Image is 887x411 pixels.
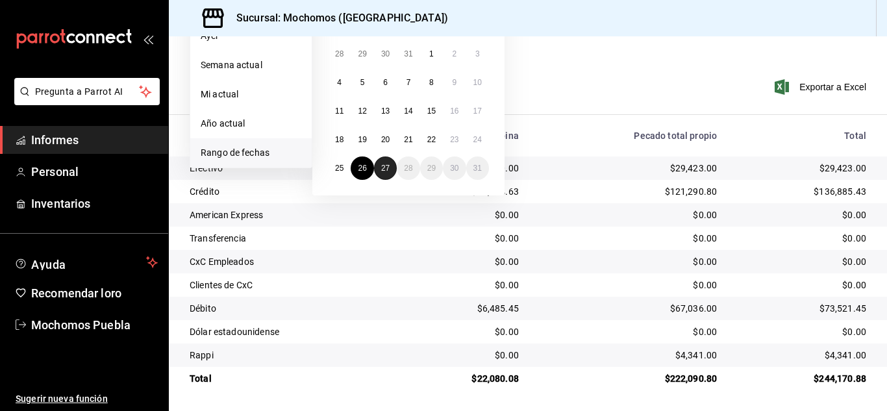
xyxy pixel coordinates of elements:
font: $0.00 [693,280,717,290]
button: 31 de julio de 2025 [397,42,419,66]
font: $0.00 [495,210,519,220]
font: Semana actual [201,60,262,70]
button: 30 de agosto de 2025 [443,156,466,180]
font: Año actual [201,118,245,129]
font: 11 [335,106,344,116]
button: 14 de agosto de 2025 [397,99,419,123]
button: 28 de julio de 2025 [328,42,351,66]
font: 22 [427,135,436,144]
font: $67,036.00 [670,303,718,314]
abbr: 17 de agosto de 2025 [473,106,482,116]
font: 24 [473,135,482,144]
button: 23 de agosto de 2025 [443,128,466,151]
abbr: 12 de agosto de 2025 [358,106,366,116]
abbr: 10 de agosto de 2025 [473,78,482,87]
button: 1 de agosto de 2025 [420,42,443,66]
font: 29 [358,49,366,58]
button: 10 de agosto de 2025 [466,71,489,94]
font: Total [190,373,212,384]
button: 5 de agosto de 2025 [351,71,373,94]
abbr: 28 de agosto de 2025 [404,164,412,173]
font: 4 [337,78,342,87]
font: $0.00 [693,210,717,220]
abbr: 31 de agosto de 2025 [473,164,482,173]
abbr: 22 de agosto de 2025 [427,135,436,144]
abbr: 4 de agosto de 2025 [337,78,342,87]
abbr: 15 de agosto de 2025 [427,106,436,116]
abbr: 9 de agosto de 2025 [452,78,456,87]
abbr: 5 de agosto de 2025 [360,78,365,87]
font: 1 [429,49,434,58]
font: 21 [404,135,412,144]
button: 15 de agosto de 2025 [420,99,443,123]
abbr: 19 de agosto de 2025 [358,135,366,144]
font: 23 [450,135,458,144]
font: Total [844,131,866,141]
font: Rango de fechas [201,147,269,158]
font: CxC Empleados [190,256,254,267]
abbr: 13 de agosto de 2025 [381,106,390,116]
font: Dólar estadounidense [190,327,279,337]
abbr: 3 de agosto de 2025 [475,49,480,58]
abbr: 16 de agosto de 2025 [450,106,458,116]
font: Efectivo [190,163,223,173]
button: Pregunta a Parrot AI [14,78,160,105]
font: $73,521.45 [819,303,867,314]
button: 31 de agosto de 2025 [466,156,489,180]
button: 2 de agosto de 2025 [443,42,466,66]
font: 8 [429,78,434,87]
font: Transferencia [190,233,246,243]
font: 14 [404,106,412,116]
font: Informes [31,133,79,147]
font: $15,594.63 [471,186,519,197]
font: $22,080.08 [471,373,519,384]
abbr: 24 de agosto de 2025 [473,135,482,144]
font: $0.00 [495,233,519,243]
font: $0.00 [842,327,866,337]
button: 19 de agosto de 2025 [351,128,373,151]
font: $222,090.80 [665,373,718,384]
button: 12 de agosto de 2025 [351,99,373,123]
font: 6 [383,78,388,87]
abbr: 1 de agosto de 2025 [429,49,434,58]
abbr: 29 de agosto de 2025 [427,164,436,173]
font: $244,170.88 [814,373,866,384]
button: abrir_cajón_menú [143,34,153,44]
button: 8 de agosto de 2025 [420,71,443,94]
font: 25 [335,164,344,173]
font: Crédito [190,186,219,197]
font: 27 [381,164,390,173]
font: $136,885.43 [814,186,866,197]
font: 7 [406,78,411,87]
abbr: 11 de agosto de 2025 [335,106,344,116]
button: 4 de agosto de 2025 [328,71,351,94]
button: 29 de agosto de 2025 [420,156,443,180]
font: $6,485.45 [477,303,519,314]
button: 25 de agosto de 2025 [328,156,351,180]
button: 7 de agosto de 2025 [397,71,419,94]
button: 9 de agosto de 2025 [443,71,466,94]
font: Ayuda [31,258,66,271]
font: $4,341.00 [825,350,866,360]
font: 13 [381,106,390,116]
abbr: 25 de agosto de 2025 [335,164,344,173]
font: 31 [473,164,482,173]
font: Personal [31,165,79,179]
abbr: 26 de agosto de 2025 [358,164,366,173]
font: 2 [452,49,456,58]
font: $0.00 [495,350,519,360]
font: Rappi [190,350,214,360]
font: 5 [360,78,365,87]
font: Sucursal: Mochomos ([GEOGRAPHIC_DATA]) [236,12,448,24]
font: 3 [475,49,480,58]
font: Clientes de CxC [190,280,253,290]
font: Inventarios [31,197,90,210]
abbr: 31 de julio de 2025 [404,49,412,58]
font: 31 [404,49,412,58]
font: $0.00 [495,256,519,267]
button: 30 de julio de 2025 [374,42,397,66]
button: Exportar a Excel [777,79,866,95]
button: 20 de agosto de 2025 [374,128,397,151]
font: 28 [404,164,412,173]
button: 22 de agosto de 2025 [420,128,443,151]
